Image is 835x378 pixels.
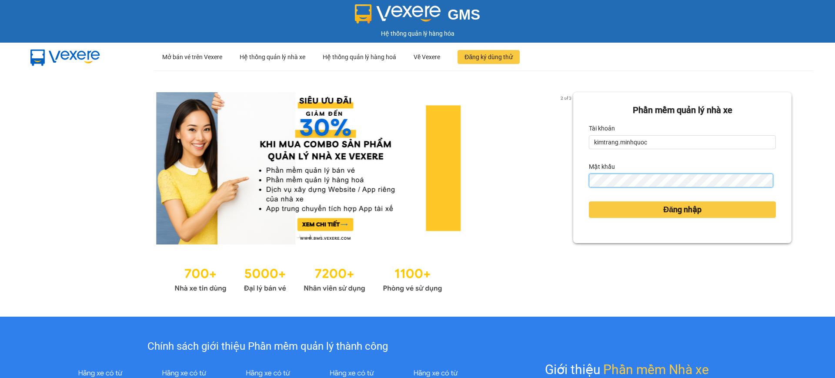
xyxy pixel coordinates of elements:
[589,174,773,187] input: Mật khẩu
[589,121,615,135] label: Tài khoản
[458,50,520,64] button: Đăng ký dùng thử
[561,92,573,244] button: next slide / item
[317,234,321,238] li: slide item 3
[174,262,442,295] img: Statistics.png
[162,43,222,71] div: Mở bán vé trên Vexere
[22,43,109,71] img: mbUUG5Q.png
[589,160,615,174] label: Mật khẩu
[448,7,480,23] span: GMS
[43,92,56,244] button: previous slide / item
[663,204,701,216] span: Đăng nhập
[589,135,776,149] input: Tài khoản
[589,201,776,218] button: Đăng nhập
[307,234,310,238] li: slide item 2
[58,338,477,355] div: Chính sách giới thiệu Phần mềm quản lý thành công
[323,43,396,71] div: Hệ thống quản lý hàng hoá
[414,43,440,71] div: Về Vexere
[240,43,305,71] div: Hệ thống quản lý nhà xe
[296,234,300,238] li: slide item 1
[355,13,481,20] a: GMS
[589,104,776,117] div: Phần mềm quản lý nhà xe
[355,4,441,23] img: logo 2
[558,92,573,104] p: 2 of 3
[464,52,513,62] span: Đăng ký dùng thử
[2,29,833,38] div: Hệ thống quản lý hàng hóa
